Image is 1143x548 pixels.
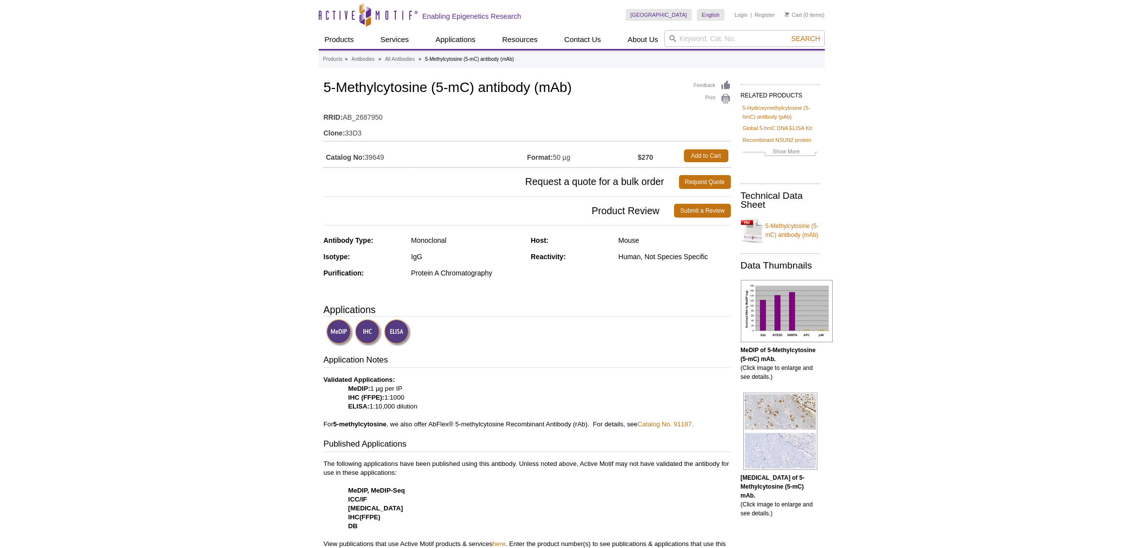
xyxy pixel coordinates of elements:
[741,473,820,518] p: (Click image to enlarge and see details.)
[324,253,350,261] strong: Isotype:
[324,204,675,218] span: Product Review
[785,11,802,18] a: Cart
[384,319,411,346] img: Enzyme-linked Immunosorbent Assay Validated
[348,487,405,494] strong: MeDIP, MeDIP-Seq
[324,354,731,368] h3: Application Notes
[385,55,415,64] a: All Antibodies
[694,80,731,91] a: Feedback
[429,30,481,49] a: Applications
[664,30,825,47] input: Keyword, Cat. No.
[348,504,403,512] strong: [MEDICAL_DATA]
[674,204,730,218] a: Submit a Review
[751,9,752,21] li: |
[785,9,825,21] li: (0 items)
[743,136,811,144] a: Recombinant NSUN2 protein
[741,346,820,381] p: (Click image to enlarge and see details.)
[684,149,728,162] a: Add to Cart
[326,153,365,162] strong: Catalog No:
[423,12,521,21] h2: Enabling Epigenetics Research
[345,56,348,62] li: »
[411,252,523,261] div: IgG
[788,34,823,43] button: Search
[319,30,360,49] a: Products
[324,147,527,165] td: 39649
[324,438,731,452] h3: Published Applications
[493,540,506,548] a: here
[324,302,731,317] h3: Applications
[741,261,820,270] h2: Data Thumbnails
[741,84,820,102] h2: RELATED PRODUCTS
[425,56,514,62] li: 5-Methylcytosine (5-mC) antibody (mAb)
[694,93,731,104] a: Print
[697,9,724,21] a: English
[411,269,523,277] div: Protein A Chromatography
[741,216,820,245] a: 5-Methylcytosine (5-mC) antibody (mAb)
[637,153,653,162] strong: $270
[411,236,523,245] div: Monoclonal
[743,147,818,158] a: Show More
[741,280,833,342] img: 5-Methylcytosine (5-mC) antibody (mAb) tested by MeDIP analysis.
[734,11,748,18] a: Login
[351,55,375,64] a: Antibodies
[496,30,544,49] a: Resources
[333,420,386,428] b: 5-methylcytosine
[324,375,731,429] p: 1 µg per IP 1:1000 1:10,000 dilution For , we also offer AbFlex® 5-methylcytosine Recombinant Ant...
[348,522,358,530] strong: DB
[324,175,679,189] span: Request a quote for a bulk order
[324,376,395,383] b: Validated Applications:
[324,113,343,122] strong: RRID:
[679,175,731,189] a: Request Quote
[558,30,607,49] a: Contact Us
[324,236,374,244] strong: Antibody Type:
[355,319,382,346] img: Immunohistochemistry Validated
[618,252,730,261] div: Human, Not Species Specific
[743,393,817,470] img: 5-Methylcytosine (5-mC) antibody (mAb) tested by immunohistochemistry.
[324,107,731,123] td: AB_2687950
[348,385,371,392] strong: MeDIP:
[527,147,638,165] td: 50 µg
[791,35,820,43] span: Search
[743,124,812,133] a: Global 5-hmC DNA ELISA Kit
[637,420,694,428] a: Catalog No. 91187.
[348,394,384,401] strong: IHC (FFPE):
[743,103,818,121] a: 5-Hydroxymethylcytosine (5-hmC) antibody (pAb)
[531,236,549,244] strong: Host:
[326,319,353,346] img: Methyl-DNA Immunoprecipitation Validated
[618,236,730,245] div: Mouse
[324,80,731,97] h1: 5-Methylcytosine (5-mC) antibody (mAb)
[375,30,415,49] a: Services
[323,55,342,64] a: Products
[531,253,566,261] strong: Reactivity:
[379,56,381,62] li: »
[348,403,370,410] strong: ELISA:
[785,12,789,17] img: Your Cart
[741,347,816,363] b: MeDIP of 5-Methylcytosine (5-mC) mAb.
[527,153,553,162] strong: Format:
[622,30,664,49] a: About Us
[348,513,381,521] strong: IHC(FFPE)
[324,129,345,137] strong: Clone:
[324,123,731,138] td: 33D3
[419,56,422,62] li: »
[741,474,805,499] b: [MEDICAL_DATA] of 5-Methylcytosine (5-mC) mAb.
[626,9,692,21] a: [GEOGRAPHIC_DATA]
[741,191,820,209] h2: Technical Data Sheet
[348,496,367,503] strong: ICC/IF
[324,269,364,277] strong: Purification:
[755,11,775,18] a: Register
